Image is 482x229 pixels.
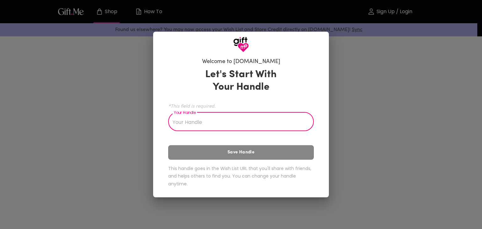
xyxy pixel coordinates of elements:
[202,58,280,66] h6: Welcome to [DOMAIN_NAME]
[168,165,314,188] h6: This handle goes in the Wish List URL that you'll share with friends, and helps others to find yo...
[168,114,307,131] input: Your Handle
[197,68,285,93] h3: Let's Start With Your Handle
[233,37,249,52] img: GiftMe Logo
[168,103,314,109] span: *This field is required.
